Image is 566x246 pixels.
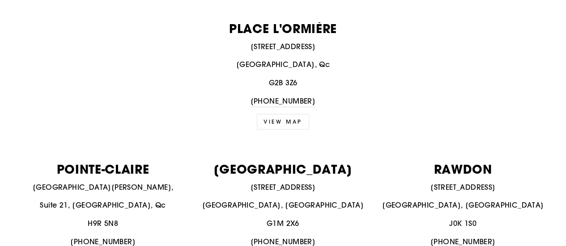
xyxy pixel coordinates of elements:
[198,200,368,211] p: [GEOGRAPHIC_DATA], [GEOGRAPHIC_DATA]
[18,218,188,229] p: H9R 5N8
[18,41,548,53] p: [STREET_ADDRESS]
[18,77,548,89] p: G2B 3Z6
[18,200,188,211] p: Suite 21, [GEOGRAPHIC_DATA], Qc
[378,200,548,211] p: [GEOGRAPHIC_DATA], [GEOGRAPHIC_DATA]
[18,182,188,193] p: [GEOGRAPHIC_DATA][PERSON_NAME],
[378,163,548,175] p: RAWDON
[198,163,368,175] p: [GEOGRAPHIC_DATA]
[378,218,548,229] p: J0K 1S0
[378,182,548,193] p: [STREET_ADDRESS]
[198,182,368,193] p: [STREET_ADDRESS]
[257,114,309,129] a: View map
[18,59,548,71] p: [GEOGRAPHIC_DATA], Qc
[18,22,548,34] p: PLACE L'ORMIÈRE
[18,163,188,175] p: POINTE-CLAIRE
[198,218,368,229] p: G1M 2X6
[251,96,316,108] a: [PHONE_NUMBER]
